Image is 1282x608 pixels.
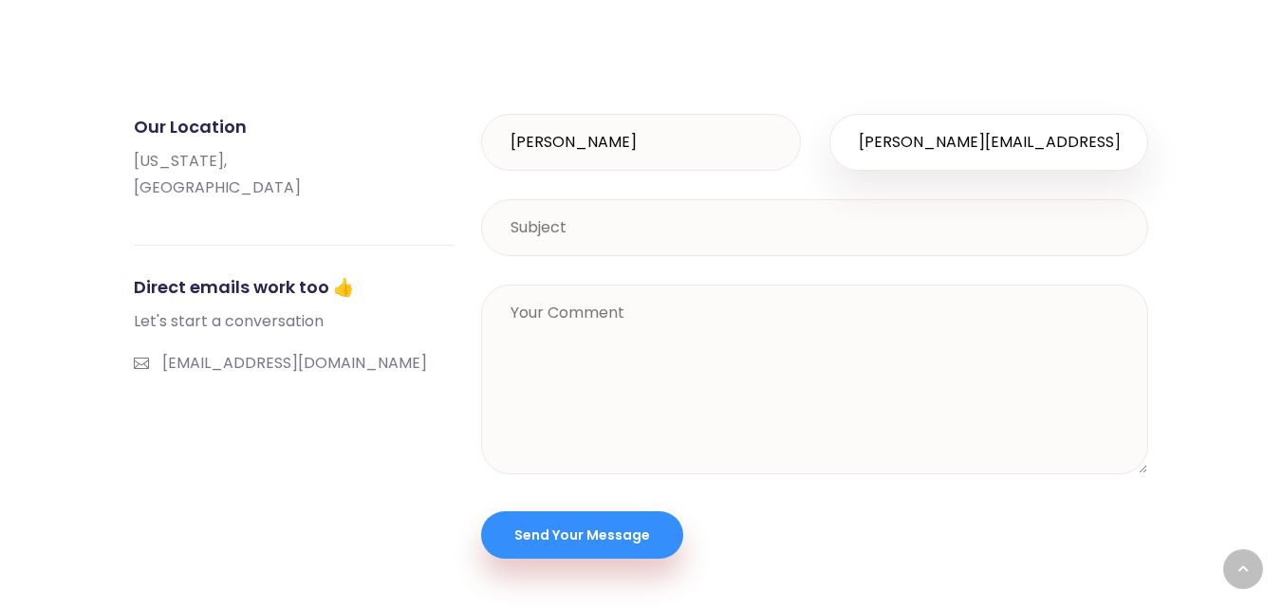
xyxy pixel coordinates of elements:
[829,114,1149,171] input: Email
[481,114,801,171] input: Name
[514,525,650,544] span: Send Your Message
[134,308,454,335] p: Let's start a conversation
[134,274,454,301] h3: Direct emails work too 👍
[481,199,1148,256] input: Subject
[162,352,427,374] span: [EMAIL_ADDRESS][DOMAIN_NAME]
[481,511,683,559] button: Send Your Message
[134,114,454,140] h3: Our Location
[134,148,454,201] p: [US_STATE], [GEOGRAPHIC_DATA]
